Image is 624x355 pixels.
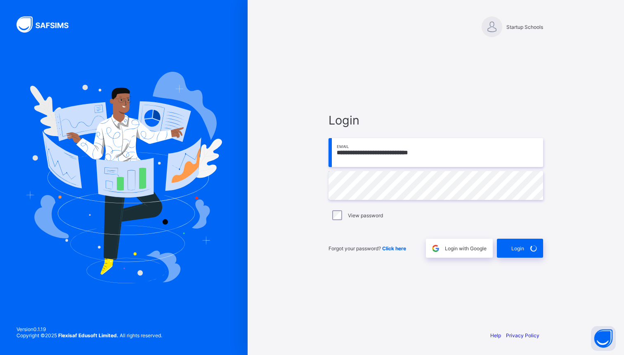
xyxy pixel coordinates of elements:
span: Version 0.1.19 [17,326,162,332]
img: SAFSIMS Logo [17,16,78,33]
span: Startup Schools [506,24,543,30]
a: Click here [382,245,406,252]
strong: Flexisaf Edusoft Limited. [58,332,118,339]
img: Hero Image [26,72,222,283]
a: Privacy Policy [506,332,539,339]
img: google.396cfc9801f0270233282035f929180a.svg [431,244,440,253]
span: Copyright © 2025 All rights reserved. [17,332,162,339]
span: Login [329,113,543,127]
label: View password [348,212,383,219]
a: Help [490,332,501,339]
span: Forgot your password? [329,245,406,252]
button: Open asap [591,326,616,351]
span: Login with Google [445,245,487,252]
